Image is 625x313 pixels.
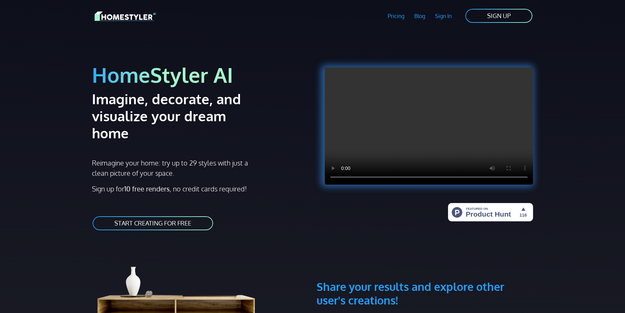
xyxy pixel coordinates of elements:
[448,203,533,221] img: HomeStyler AI - Interior Design Made Easy: One Click to Your Dream Home | Product Hunt
[430,8,456,24] a: Sign In
[92,158,254,178] p: Reimagine your home: try up to 29 styles with just a clean picture of your space.
[317,247,533,307] h3: Share your results and explore other user's creations!
[383,8,410,24] a: Pricing
[92,184,308,194] p: Sign up for , no credit cards required!
[409,8,430,24] a: Blog
[92,62,308,88] h1: HomeStyler AI
[95,10,156,22] img: HomeStyler AI logo
[92,90,265,141] h2: Imagine, decorate, and visualize your dream home
[92,216,214,231] a: START CREATING FOR FREE
[465,8,533,24] a: SIGN UP
[124,184,170,193] strong: 10 free renders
